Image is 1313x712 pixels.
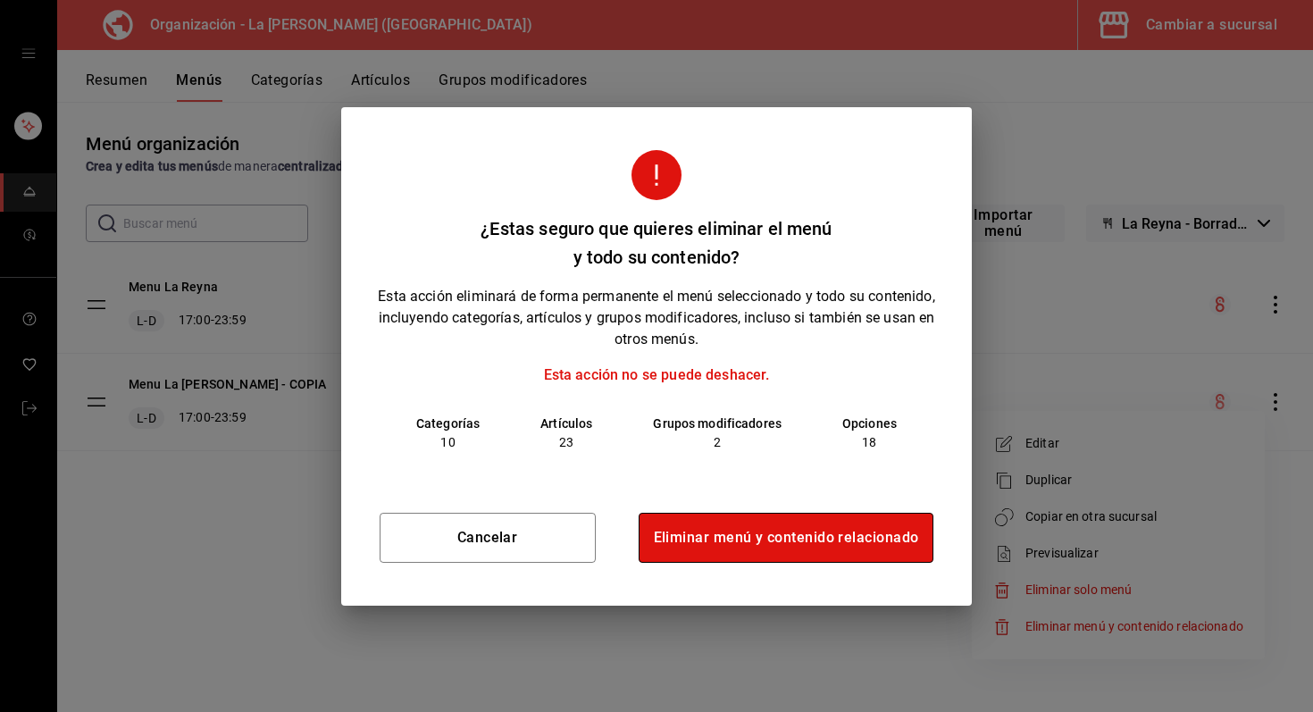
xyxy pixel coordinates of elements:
[363,364,950,386] p: Esta acción no se puede deshacer.
[363,286,950,350] p: Esta acción eliminará de forma permanente el menú seleccionado y todo su contenido, incluyendo ca...
[842,415,897,433] p: Opciones
[416,433,480,452] p: 10
[416,415,480,433] p: Categorías
[653,433,782,452] p: 2
[380,513,596,563] button: Cancelar
[639,513,934,563] button: Eliminar menú y contenido relacionado
[653,415,782,433] p: Grupos modificadores
[842,433,897,452] p: 18
[540,433,592,452] p: 23
[540,415,592,433] p: Artículos
[341,107,972,286] h2: ¿Estas seguro que quieres eliminar el menú y todo su contenido?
